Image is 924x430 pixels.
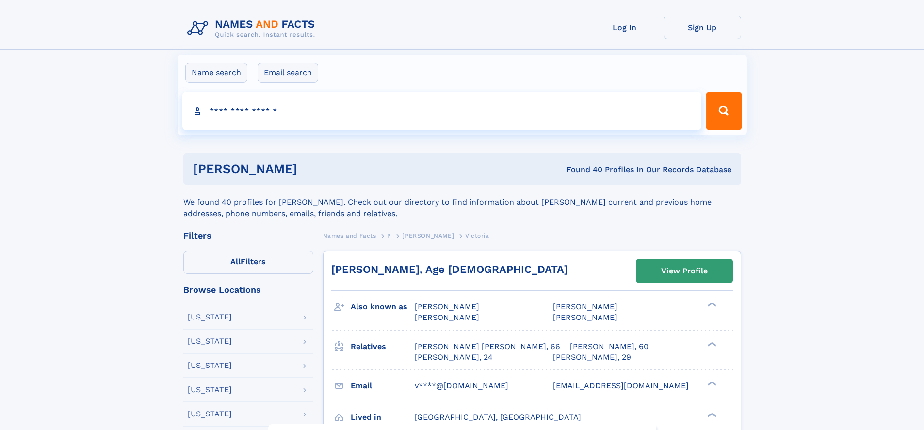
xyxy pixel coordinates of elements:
div: [US_STATE] [188,362,232,369]
div: Found 40 Profiles In Our Records Database [432,164,731,175]
button: Search Button [706,92,742,130]
div: [US_STATE] [188,410,232,418]
span: [EMAIL_ADDRESS][DOMAIN_NAME] [553,381,689,390]
span: P [387,232,391,239]
span: [PERSON_NAME] [402,232,454,239]
div: ❯ [705,380,717,386]
h3: Email [351,378,415,394]
div: ❯ [705,341,717,347]
a: Names and Facts [323,229,376,241]
span: [PERSON_NAME] [415,313,479,322]
a: [PERSON_NAME], 24 [415,352,493,363]
span: All [230,257,241,266]
div: Browse Locations [183,286,313,294]
a: Sign Up [664,16,741,39]
div: We found 40 profiles for [PERSON_NAME]. Check out our directory to find information about [PERSON... [183,185,741,220]
input: search input [182,92,702,130]
span: Victoria [465,232,489,239]
a: P [387,229,391,241]
h1: [PERSON_NAME] [193,163,432,175]
img: Logo Names and Facts [183,16,323,42]
div: [US_STATE] [188,337,232,345]
div: ❯ [705,302,717,308]
div: Filters [183,231,313,240]
div: ❯ [705,412,717,418]
h3: Lived in [351,409,415,426]
h3: Also known as [351,299,415,315]
a: [PERSON_NAME] [PERSON_NAME], 66 [415,341,560,352]
div: [US_STATE] [188,313,232,321]
label: Name search [185,63,247,83]
a: View Profile [636,259,732,283]
span: [PERSON_NAME] [553,313,617,322]
div: [US_STATE] [188,386,232,394]
h3: Relatives [351,338,415,355]
a: [PERSON_NAME], 60 [570,341,648,352]
label: Email search [258,63,318,83]
a: Log In [586,16,664,39]
a: [PERSON_NAME], Age [DEMOGRAPHIC_DATA] [331,263,568,275]
div: View Profile [661,260,708,282]
a: [PERSON_NAME] [402,229,454,241]
span: [GEOGRAPHIC_DATA], [GEOGRAPHIC_DATA] [415,413,581,422]
a: [PERSON_NAME], 29 [553,352,631,363]
span: [PERSON_NAME] [553,302,617,311]
span: [PERSON_NAME] [415,302,479,311]
label: Filters [183,251,313,274]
